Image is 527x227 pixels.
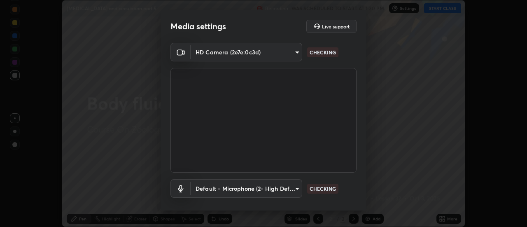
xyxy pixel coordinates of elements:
[310,49,336,56] p: CHECKING
[322,24,350,29] h5: Live support
[310,185,336,192] p: CHECKING
[191,43,302,61] div: HD Camera (2e7e:0c3d)
[170,21,226,32] h2: Media settings
[191,179,302,198] div: HD Camera (2e7e:0c3d)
